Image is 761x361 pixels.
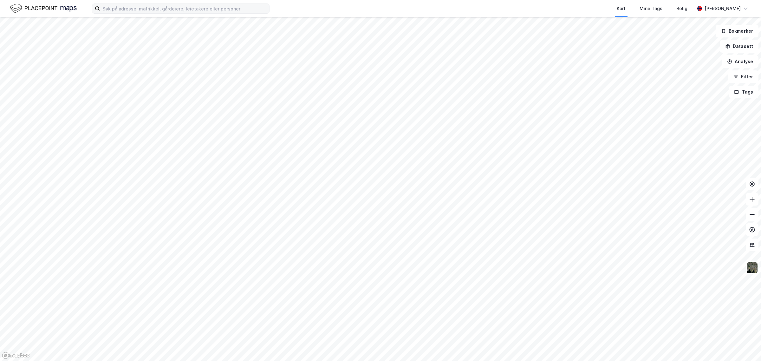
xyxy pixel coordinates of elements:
[729,331,761,361] div: Kontrollprogram for chat
[729,331,761,361] iframe: Chat Widget
[705,5,741,12] div: [PERSON_NAME]
[617,5,626,12] div: Kart
[676,5,687,12] div: Bolig
[100,4,269,13] input: Søk på adresse, matrikkel, gårdeiere, leietakere eller personer
[640,5,662,12] div: Mine Tags
[10,3,77,14] img: logo.f888ab2527a4732fd821a326f86c7f29.svg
